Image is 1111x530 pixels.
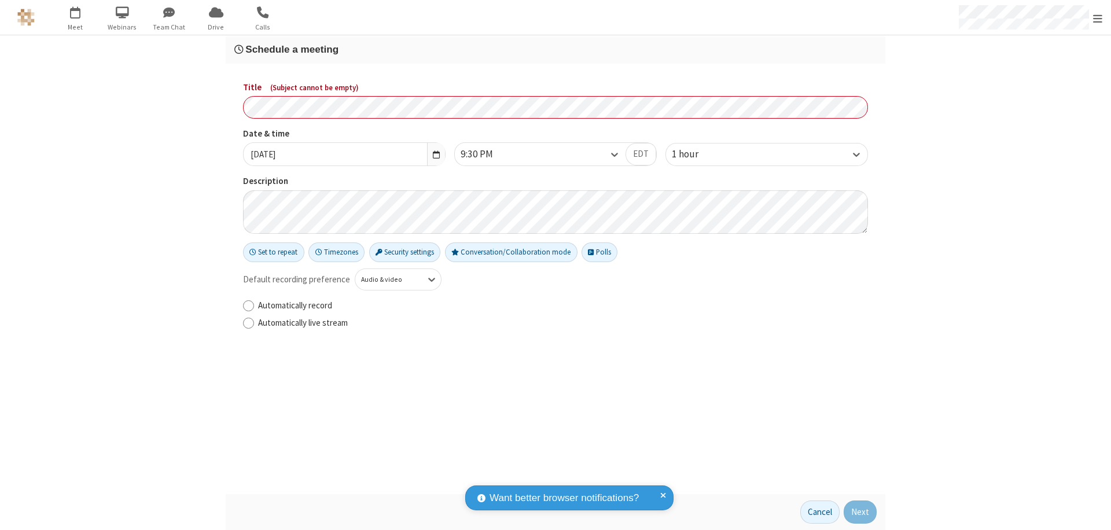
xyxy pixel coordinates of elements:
[369,242,441,262] button: Security settings
[800,500,840,524] button: Cancel
[490,491,639,506] span: Want better browser notifications?
[445,242,577,262] button: Conversation/Collaboration mode
[148,22,191,32] span: Team Chat
[308,242,365,262] button: Timezones
[243,81,868,94] label: Title
[270,83,359,93] span: ( Subject cannot be empty )
[101,22,144,32] span: Webinars
[17,9,35,26] img: QA Selenium DO NOT DELETE OR CHANGE
[258,316,868,330] label: Automatically live stream
[243,242,304,262] button: Set to repeat
[582,242,617,262] button: Polls
[672,147,718,162] div: 1 hour
[361,274,416,285] div: Audio & video
[241,22,285,32] span: Calls
[245,43,339,55] span: Schedule a meeting
[243,175,868,188] label: Description
[844,500,877,524] button: Next
[626,143,656,166] button: EDT
[258,299,868,312] label: Automatically record
[243,273,350,286] span: Default recording preference
[243,127,446,141] label: Date & time
[194,22,238,32] span: Drive
[461,147,513,162] div: 9:30 PM
[54,22,97,32] span: Meet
